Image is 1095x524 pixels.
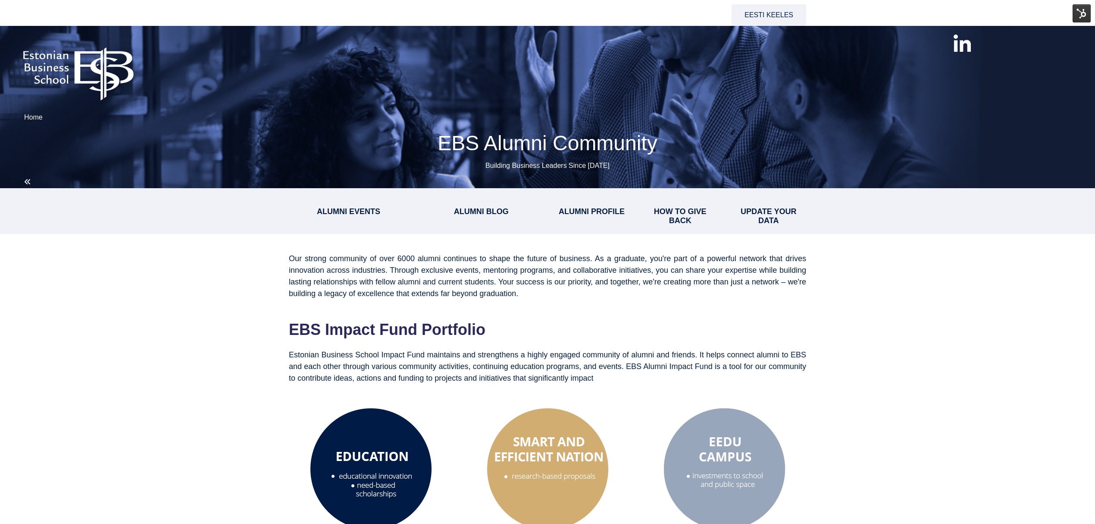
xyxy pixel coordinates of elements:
[954,35,971,52] img: linkedin-xxl
[1073,4,1091,22] img: HubSpot Tools Menu Toggle
[485,162,610,169] span: Building Business Leaders Since [DATE]
[289,254,806,298] span: Our strong community of over 6000 alumni continues to shape the future of business. As a graduate...
[454,207,509,216] a: ALUMNI BLOG
[559,207,625,216] a: ALUMNI PROFILE
[654,207,707,225] a: HOW TO GIVE BACK
[317,207,380,216] a: ALUMNI EVENTS
[438,132,657,155] span: EBS Alumni Community
[289,321,806,339] h2: EBS Impact Fund Portfolio
[24,114,43,121] a: Home
[741,207,796,225] a: UPDATE YOUR DATA
[9,35,148,105] img: ebs_logo2016_white-1
[732,4,806,26] a: Eesti keeles
[289,350,806,382] span: Estonian Business School Impact Fund maintains and strengthens a highly engaged community of alum...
